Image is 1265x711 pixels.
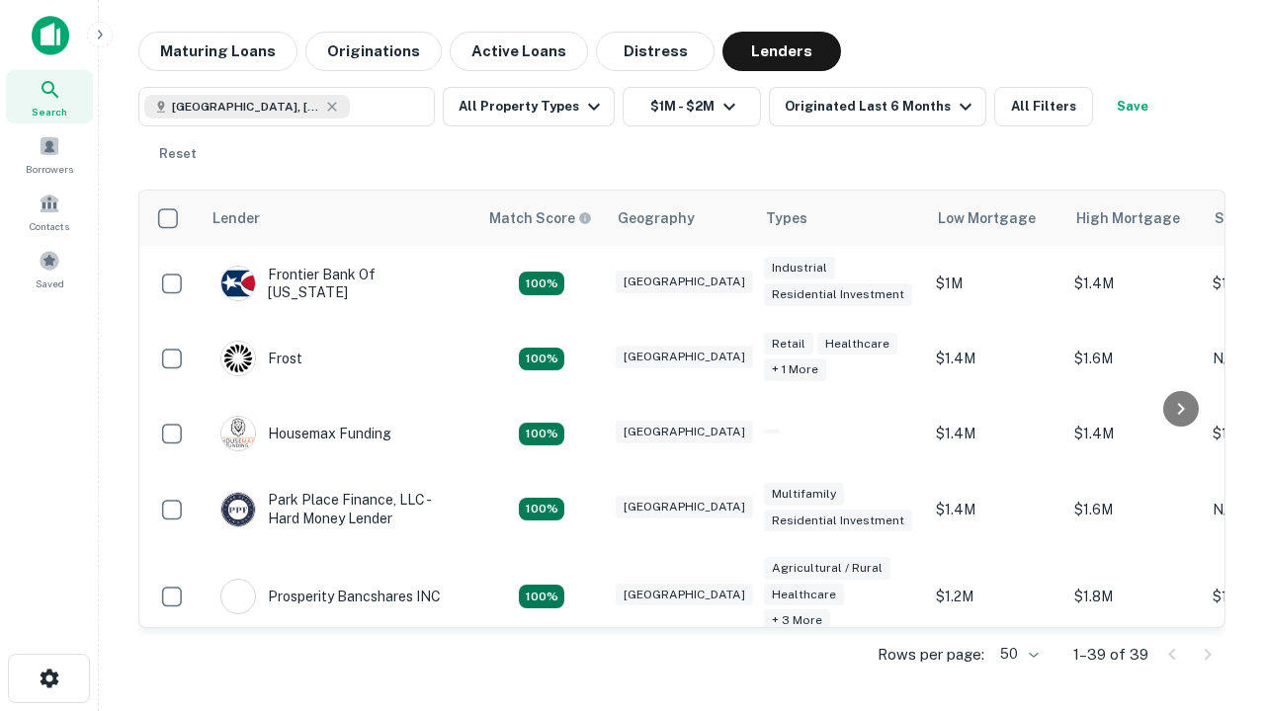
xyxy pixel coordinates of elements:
img: capitalize-icon.png [32,16,69,55]
div: Agricultural / Rural [764,557,890,580]
td: $1.4M [1064,396,1203,471]
div: Capitalize uses an advanced AI algorithm to match your search with the best lender. The match sco... [489,207,592,229]
td: $1.6M [1064,321,1203,396]
td: $1.4M [926,321,1064,396]
button: $1M - $2M [623,87,761,126]
button: Active Loans [450,32,588,71]
img: picture [221,493,255,526]
h6: Match Score [489,207,588,229]
img: picture [221,580,255,613]
div: Prosperity Bancshares INC [220,579,441,614]
div: Industrial [764,257,835,279]
div: Geography [618,206,695,230]
div: [GEOGRAPHIC_DATA] [616,496,753,518]
span: Search [32,104,67,119]
a: Saved [6,242,93,295]
th: Types [754,191,926,246]
span: Saved [36,276,64,291]
img: picture [221,342,255,375]
div: Healthcare [817,333,897,355]
a: Contacts [6,185,93,238]
td: $1.4M [1064,246,1203,321]
p: Rows per page: [878,643,984,667]
td: $1.8M [1064,547,1203,647]
div: Matching Properties: 4, hasApolloMatch: undefined [519,272,564,295]
div: Retail [764,333,813,355]
div: + 3 more [764,609,830,632]
div: Matching Properties: 4, hasApolloMatch: undefined [519,348,564,371]
th: Geography [606,191,754,246]
a: Search [6,70,93,123]
th: Lender [201,191,477,246]
img: picture [221,417,255,450]
div: Matching Properties: 4, hasApolloMatch: undefined [519,498,564,521]
div: Healthcare [764,584,844,606]
button: Save your search to get updates of matches that match your search criteria. [1101,87,1164,126]
td: $1.4M [926,471,1064,546]
button: All Property Types [443,87,615,126]
button: Maturing Loans [138,32,297,71]
div: Low Mortgage [938,206,1036,230]
div: Types [766,206,807,230]
div: Housemax Funding [220,416,391,451]
div: Originated Last 6 Months [785,95,977,118]
div: Matching Properties: 4, hasApolloMatch: undefined [519,423,564,446]
p: 1–39 of 39 [1073,643,1148,667]
button: Originations [305,32,442,71]
div: [GEOGRAPHIC_DATA] [616,584,753,606]
iframe: Chat Widget [1166,490,1265,585]
div: Frost [220,341,302,376]
div: Matching Properties: 7, hasApolloMatch: undefined [519,585,564,608]
span: [GEOGRAPHIC_DATA], [GEOGRAPHIC_DATA], [GEOGRAPHIC_DATA] [172,98,320,116]
button: All Filters [994,87,1093,126]
button: Originated Last 6 Months [769,87,986,126]
div: Residential Investment [764,510,912,532]
div: Residential Investment [764,283,912,306]
div: [GEOGRAPHIC_DATA] [616,346,753,368]
button: Reset [146,134,210,174]
span: Contacts [30,218,69,234]
span: Borrowers [26,161,73,177]
div: Park Place Finance, LLC - Hard Money Lender [220,491,458,526]
div: Multifamily [764,483,844,506]
th: Low Mortgage [926,191,1064,246]
th: High Mortgage [1064,191,1203,246]
div: + 1 more [764,358,826,381]
div: [GEOGRAPHIC_DATA] [616,271,753,293]
button: Lenders [722,32,841,71]
th: Capitalize uses an advanced AI algorithm to match your search with the best lender. The match sco... [477,191,606,246]
button: Distress [596,32,715,71]
img: picture [221,267,255,300]
td: $1M [926,246,1064,321]
div: High Mortgage [1076,206,1180,230]
div: 50 [992,640,1042,669]
div: Lender [212,206,260,230]
a: Borrowers [6,127,93,181]
td: $1.2M [926,547,1064,647]
td: $1.4M [926,396,1064,471]
td: $1.6M [1064,471,1203,546]
div: Frontier Bank Of [US_STATE] [220,266,458,301]
div: [GEOGRAPHIC_DATA] [616,421,753,443]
